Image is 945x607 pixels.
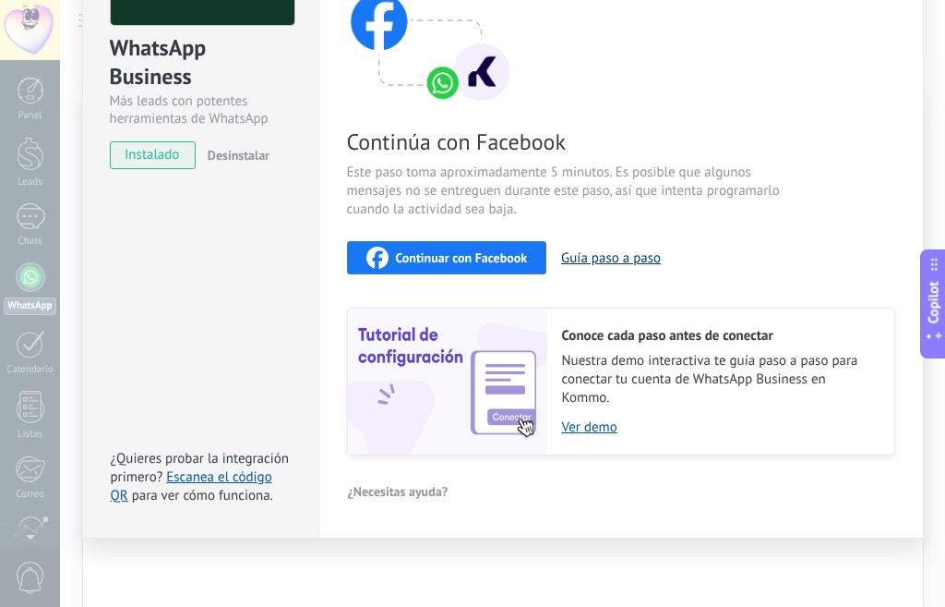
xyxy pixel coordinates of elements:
[132,487,273,504] span: para ver cómo funciona.
[925,281,943,323] span: Copilot
[208,147,269,164] span: Desinstalar
[348,485,449,498] span: ¿Necesitas ayuda?
[562,352,876,407] span: Nuestra demo interactiva te guía paso a paso para conectar tu cuenta de WhatsApp Business en Kommo.
[562,419,876,436] a: Ver demo
[396,251,528,264] span: Continuar con Facebook
[111,468,272,504] a: Escanea el código QR
[111,141,195,169] span: instalado
[111,450,290,486] span: ¿Quieres probar la integración primero?
[561,249,661,267] button: Guía paso a paso
[110,92,292,127] div: Más leads con potentes herramientas de WhatsApp
[347,241,547,274] button: Continuar con Facebook
[200,141,269,169] button: Desinstalar
[562,327,876,345] h2: Conoce cada paso antes de conectar
[110,33,292,92] div: WhatsApp Business
[347,478,449,505] button: ¿Necesitas ayuda?
[347,127,786,156] span: Continúa con Facebook
[347,164,786,219] span: Este paso toma aproximadamente 5 minutos. Es posible que algunos mensajes no se entreguen durante...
